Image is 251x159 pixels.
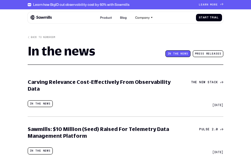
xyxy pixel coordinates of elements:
[212,81,214,84] span: a
[135,16,150,19] div: Company
[199,3,201,6] span: L
[197,52,199,55] span: r
[208,81,209,84] span: S
[173,52,175,55] span: t
[199,16,201,19] span: S
[175,52,177,55] span: h
[193,50,224,57] a: Pressreleases
[212,3,214,6] span: o
[177,52,179,55] span: e
[118,14,129,22] a: Blog
[203,16,205,19] span: a
[210,3,212,6] span: m
[214,81,216,84] span: c
[201,81,203,84] span: e
[214,3,216,6] span: r
[169,52,171,55] span: n
[210,52,212,55] span: l
[199,3,223,6] a: Learnmore
[184,52,186,55] span: w
[217,16,219,19] span: l
[201,16,203,19] span: t
[28,45,95,57] h1: In the news
[216,81,218,84] span: k
[212,151,223,154] div: [DATE]
[212,52,214,55] span: e
[214,16,215,19] span: i
[203,3,205,6] span: a
[218,52,219,55] span: e
[205,3,207,6] span: r
[205,16,207,19] span: r
[208,128,209,131] span: e
[203,81,205,84] span: w
[215,16,217,19] span: a
[202,52,204,55] span: s
[28,147,53,154] div: In the news
[182,52,184,55] span: e
[181,52,182,55] span: n
[201,3,203,6] span: e
[196,14,222,22] a: StartTrial
[199,81,201,84] span: N
[203,128,205,131] span: l
[186,52,188,55] span: s
[206,52,208,55] span: r
[216,52,218,55] span: s
[207,16,209,19] span: t
[216,128,218,131] span: 0
[28,36,55,39] a: Back to Newsroom
[199,128,201,131] span: P
[28,79,178,92] h3: Carving Relevance Cost-Effectively From Observability Data
[219,52,221,55] span: s
[200,52,202,55] span: s
[207,3,209,6] span: n
[133,14,155,22] div: Company
[168,52,170,55] span: I
[214,52,216,55] span: a
[165,50,191,57] a: Inthenews
[28,126,178,139] h3: Sawmills: $10 Million (Seed) Raised For Telemetry Data Management Platform
[210,16,212,19] span: T
[214,128,216,131] span: .
[195,81,197,84] span: e
[212,104,223,107] div: [DATE]
[208,52,210,55] span: e
[33,3,129,7] div: Learn how BigID cut observability cost by 60% with Sawmills
[31,36,55,39] div: Back to Newsroom
[195,52,197,55] span: P
[206,128,208,131] span: s
[25,76,226,110] a: Carving Relevance Cost-Effectively From Observability DataIn the newsTheNewStack[DATE]
[25,123,226,157] a: Sawmills: $10 Million (Seed) Raised For Telemetry Data Management PlatformIn the newsPulse2.0[DATE]
[199,52,200,55] span: e
[210,81,212,84] span: t
[98,14,114,22] a: Product
[201,128,203,131] span: u
[212,16,214,19] span: r
[212,128,214,131] span: 2
[216,3,218,6] span: e
[193,81,195,84] span: h
[28,100,53,107] div: In the news
[191,81,193,84] span: T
